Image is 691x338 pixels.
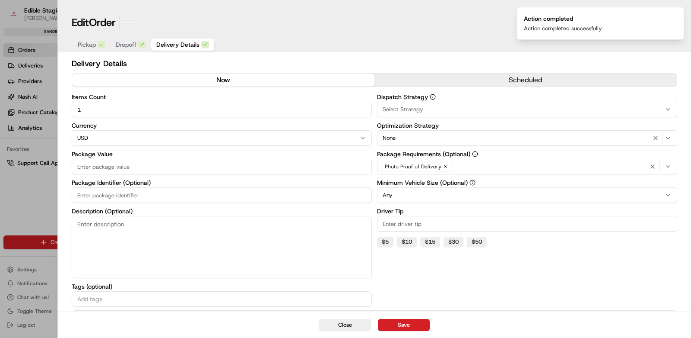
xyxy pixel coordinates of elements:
[377,122,677,129] label: Optimization Strategy
[22,55,143,64] input: Clear
[17,125,66,134] span: Knowledge Base
[374,74,677,87] button: scheduled
[72,58,677,70] h2: Delivery Details
[444,237,463,247] button: $30
[377,130,677,146] button: None
[378,319,430,331] button: Save
[469,180,475,186] button: Minimum Vehicle Size (Optional)
[472,151,478,157] button: Package Requirements (Optional)
[78,40,96,49] span: Pickup
[377,216,677,232] input: Enter driver tip
[645,14,668,22] p: Order ID:
[645,23,674,31] p: Created At:
[29,91,109,98] div: We're available if you need us!
[86,146,105,153] span: Pylon
[72,74,374,87] button: now
[9,82,24,98] img: 1736555255976-a54dd68f-1ca7-489b-9aae-adbdc363a1c4
[397,237,417,247] button: $10
[89,16,116,29] span: Order
[72,208,372,214] label: Description (Optional)
[385,163,441,170] span: Photo Proof of Delivery
[72,16,116,29] h1: Edit
[420,237,440,247] button: $15
[430,94,436,100] button: Dispatch Strategy
[61,146,105,153] a: Powered byPylon
[72,102,372,117] input: Enter items count
[73,126,80,133] div: 💻
[147,85,157,95] button: Start new chat
[467,237,487,247] button: $50
[29,82,142,91] div: Start new chat
[72,283,372,290] label: Tags (optional)
[377,237,393,247] button: $5
[72,122,372,129] label: Currency
[377,159,677,174] button: Photo Proof of Delivery
[377,151,677,157] label: Package Requirements (Optional)
[9,8,26,26] img: Nash
[5,122,70,137] a: 📗Knowledge Base
[76,294,368,304] input: Add tags
[70,122,142,137] a: 💻API Documentation
[9,126,16,133] div: 📗
[116,40,136,49] span: Dropoff
[72,180,372,186] label: Package Identifier (Optional)
[377,180,677,186] label: Minimum Vehicle Size (Optional)
[377,102,677,117] button: Select Strategy
[383,134,396,142] span: None
[377,94,677,100] label: Dispatch Strategy
[72,187,372,203] input: Enter package identifier
[156,40,200,49] span: Delivery Details
[72,151,372,157] label: Package Value
[377,208,677,214] label: Driver Tip
[9,34,157,48] p: Welcome 👋
[383,106,423,113] span: Select Strategy
[82,125,139,134] span: API Documentation
[319,319,371,331] button: Close
[72,159,372,174] input: Enter package value
[72,94,372,100] label: Items Count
